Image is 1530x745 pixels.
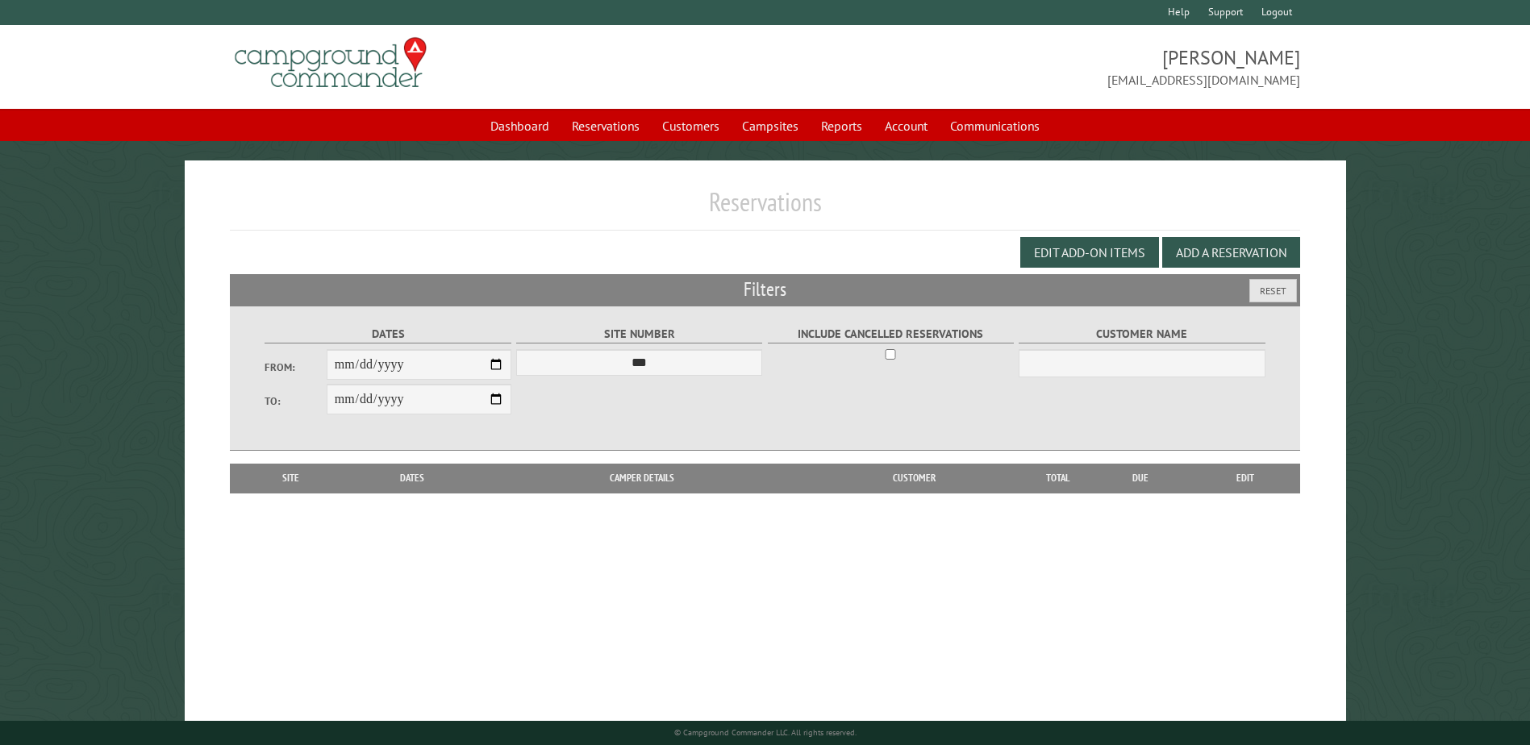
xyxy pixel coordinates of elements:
th: Total [1025,464,1090,493]
a: Communications [940,110,1049,141]
label: From: [265,360,326,375]
button: Reset [1249,279,1297,302]
a: Campsites [732,110,808,141]
span: [PERSON_NAME] [EMAIL_ADDRESS][DOMAIN_NAME] [765,44,1300,89]
th: Dates [344,464,482,493]
a: Dashboard [481,110,559,141]
h1: Reservations [230,186,1299,231]
a: Reports [811,110,872,141]
button: Edit Add-on Items [1020,237,1159,268]
label: Dates [265,325,511,343]
label: Include Cancelled Reservations [768,325,1014,343]
small: © Campground Commander LLC. All rights reserved. [674,727,857,738]
th: Due [1090,464,1191,493]
img: Campground Commander [230,31,431,94]
a: Account [875,110,937,141]
label: To: [265,393,326,409]
h2: Filters [230,274,1299,305]
th: Customer [803,464,1025,493]
label: Site Number [516,325,762,343]
label: Customer Name [1019,325,1265,343]
th: Edit [1191,464,1300,493]
a: Reservations [562,110,649,141]
a: Customers [652,110,729,141]
th: Site [238,464,343,493]
button: Add a Reservation [1162,237,1300,268]
th: Camper Details [482,464,803,493]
